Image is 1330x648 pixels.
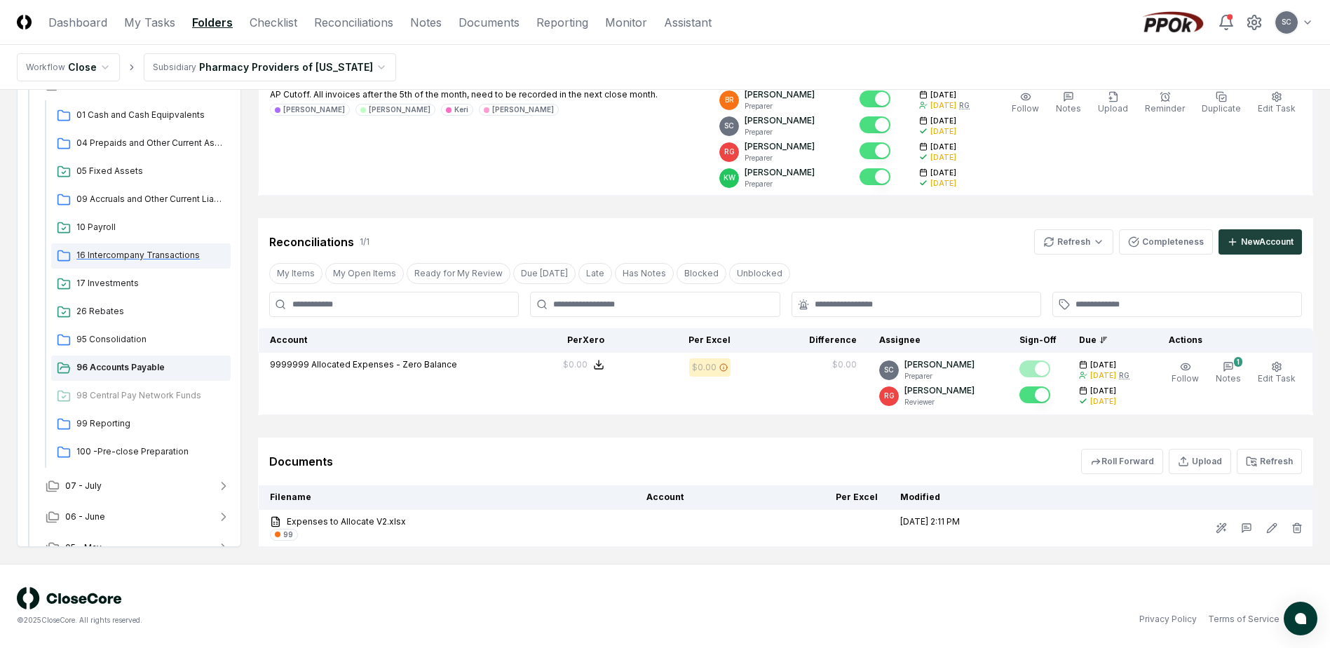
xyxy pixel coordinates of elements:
a: 100 -Pre-close Preparation [51,440,231,465]
p: Reviewer [904,397,975,407]
th: Difference [742,328,868,353]
img: PPOk logo [1139,11,1207,34]
div: $0.00 [563,358,588,371]
a: Terms of Service [1208,613,1280,626]
p: [PERSON_NAME] [904,358,975,371]
div: 1 / 1 [360,236,369,248]
a: 98 Central Pay Network Funds [51,384,231,409]
a: Monitor [605,14,647,31]
a: Reconciliations [314,14,393,31]
button: Blocked [677,263,726,284]
button: Completeness [1119,229,1213,255]
div: [DATE] [930,100,956,111]
div: Due [1079,334,1135,346]
span: Follow [1172,373,1199,384]
span: 99 Reporting [76,417,225,430]
button: 05 - May [34,532,242,563]
p: [PERSON_NAME] [904,384,975,397]
div: 99 [283,529,293,540]
button: Follow [1009,88,1042,118]
button: 06 - June [34,501,242,532]
td: [DATE] 2:11 PM [889,510,1065,547]
a: 95 Consolidation [51,328,231,353]
div: [PERSON_NAME] [369,104,430,115]
span: Notes [1056,103,1081,114]
button: Late [578,263,612,284]
button: Refresh [1034,229,1113,255]
span: [DATE] [930,116,956,126]
div: Account [270,334,479,346]
p: [PERSON_NAME] [745,140,815,153]
p: AP Cutoff. All invoices after the 5th of the month, need to be recorded in the next close month. [270,88,658,101]
th: Per Xero [489,328,616,353]
button: Mark complete [860,142,890,159]
a: 16 Intercompany Transactions [51,243,231,269]
button: NewAccount [1219,229,1302,255]
span: Follow [1012,103,1039,114]
a: Documents [459,14,520,31]
div: RG [1119,370,1129,381]
a: 26 Rebates [51,299,231,325]
button: Due Today [513,263,576,284]
a: Dashboard [48,14,107,31]
span: SC [1282,17,1291,27]
a: 99 Reporting [51,412,231,437]
span: 06 - June [65,511,105,523]
img: logo [17,587,122,609]
span: [DATE] [1090,360,1116,370]
nav: breadcrumb [17,53,396,81]
span: 05 - May [65,541,102,554]
span: KW [724,173,735,183]
button: Duplicate [1199,88,1244,118]
span: Upload [1098,103,1128,114]
span: Edit Task [1258,103,1296,114]
button: Unblocked [729,263,790,284]
p: Preparer [904,371,975,382]
span: RG [884,391,895,401]
div: [DATE] [1090,370,1116,381]
span: 01 Cash and Cash Equipvalents [76,109,225,121]
button: Has Notes [615,263,674,284]
a: 09 Accruals and Other Current Liabilities [51,187,231,212]
button: My Items [269,263,323,284]
span: 98 Central Pay Network Funds [76,389,225,402]
span: 95 Consolidation [76,333,225,346]
a: 96 Accounts Payable [51,356,231,381]
a: 99 [270,529,298,539]
th: Modified [889,485,1065,510]
span: 100 -Pre-close Preparation [76,445,225,458]
div: [DATE] [930,126,956,137]
div: $0.00 [692,361,717,374]
a: Notes [410,14,442,31]
a: Checklist [250,14,297,31]
p: [PERSON_NAME] [745,88,815,101]
button: Upload [1169,449,1231,474]
button: $0.00 [563,358,604,371]
img: Logo [17,15,32,29]
th: Assignee [868,328,1008,353]
div: Reconciliations [269,234,354,250]
p: [PERSON_NAME] [745,166,815,179]
button: Refresh [1237,449,1302,474]
a: 10 Payroll [51,215,231,241]
span: 10 Payroll [76,221,225,234]
button: Mark complete [860,116,890,133]
span: 9999999 [270,359,309,370]
p: Preparer [745,179,815,189]
span: Notes [1216,373,1241,384]
span: SC [724,121,734,131]
button: 07 - July [34,471,242,501]
button: Ready for My Review [407,263,510,284]
span: 05 Fixed Assets [76,165,225,177]
button: Mark complete [860,168,890,185]
a: 05 Fixed Assets [51,159,231,184]
div: © 2025 CloseCore. All rights reserved. [17,615,665,626]
p: Preparer [745,153,815,163]
button: Notes [1053,88,1084,118]
div: [DATE] [930,152,956,163]
p: Preparer [745,101,815,112]
button: atlas-launcher [1284,602,1317,635]
div: New Account [1241,236,1294,248]
a: Reporting [536,14,588,31]
span: [DATE] [930,168,956,178]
